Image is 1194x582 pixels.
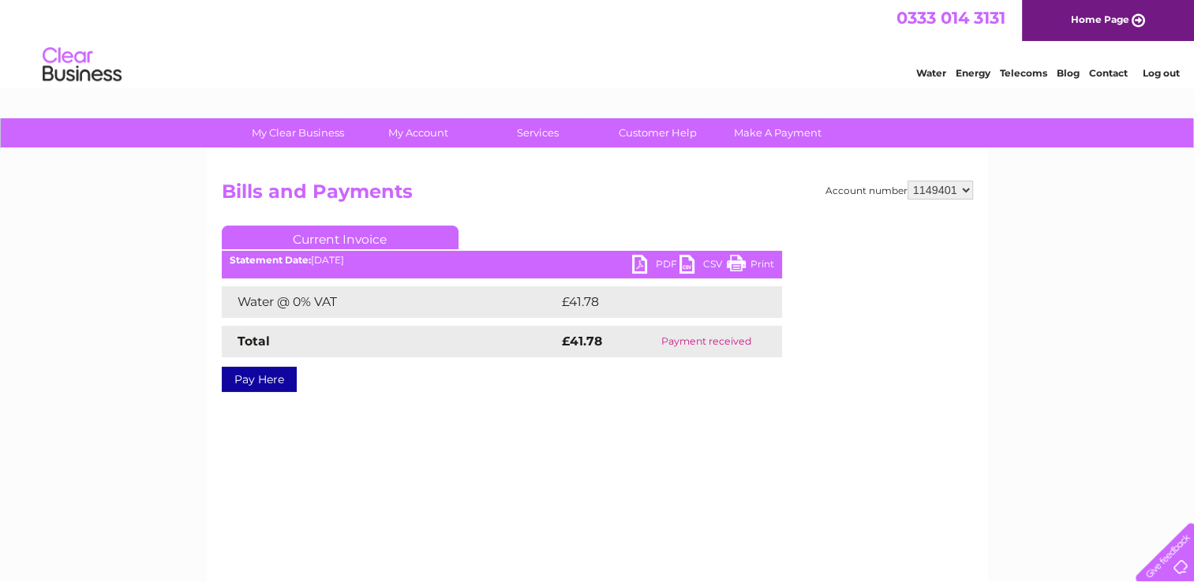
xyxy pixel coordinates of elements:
a: Contact [1089,67,1128,79]
a: My Clear Business [233,118,363,147]
a: My Account [353,118,483,147]
a: CSV [679,255,727,278]
div: Clear Business is a trading name of Verastar Limited (registered in [GEOGRAPHIC_DATA] No. 3667643... [225,9,971,76]
a: Water [916,67,946,79]
a: Energy [956,67,990,79]
td: Payment received [631,326,781,357]
a: Pay Here [222,367,297,392]
td: £41.78 [558,286,749,318]
td: Water @ 0% VAT [222,286,558,318]
a: Telecoms [1000,67,1047,79]
a: Current Invoice [222,226,459,249]
a: Services [473,118,603,147]
a: Customer Help [593,118,723,147]
a: 0333 014 3131 [896,8,1005,28]
strong: Total [238,334,270,349]
div: Account number [825,181,973,200]
a: Log out [1142,67,1179,79]
b: Statement Date: [230,254,311,266]
img: logo.png [42,41,122,89]
a: Print [727,255,774,278]
a: Make A Payment [713,118,843,147]
div: [DATE] [222,255,782,266]
a: PDF [632,255,679,278]
h2: Bills and Payments [222,181,973,211]
a: Blog [1057,67,1080,79]
strong: £41.78 [562,334,602,349]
